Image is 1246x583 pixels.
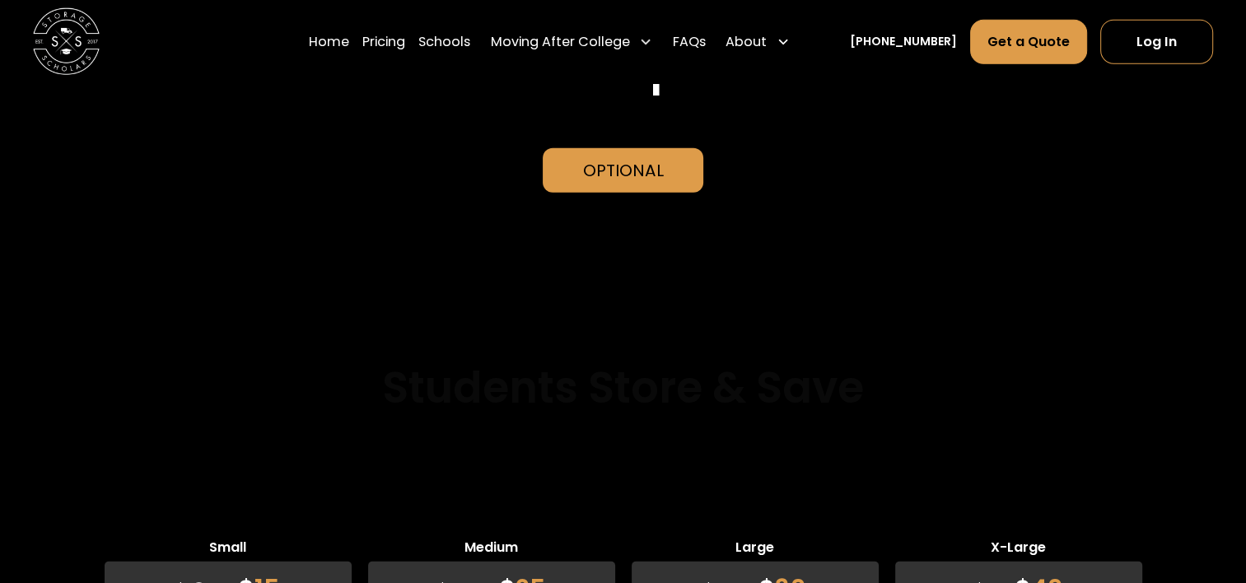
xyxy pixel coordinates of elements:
[309,18,349,64] a: Home
[583,158,664,183] div: Optional
[33,8,100,75] img: Storage Scholars main logo
[726,31,767,51] div: About
[362,18,405,64] a: Pricing
[849,33,956,50] a: [PHONE_NUMBER]
[719,18,796,64] div: About
[632,538,879,562] span: Large
[673,18,706,64] a: FAQs
[418,18,470,64] a: Schools
[483,18,659,64] div: Moving After College
[368,538,615,562] span: Medium
[1100,19,1213,63] a: Log In
[33,8,100,75] a: home
[895,538,1142,562] span: X-Large
[105,538,352,562] span: Small
[970,19,1087,63] a: Get a Quote
[382,362,864,414] h2: Students Store & Save
[490,31,629,51] div: Moving After College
